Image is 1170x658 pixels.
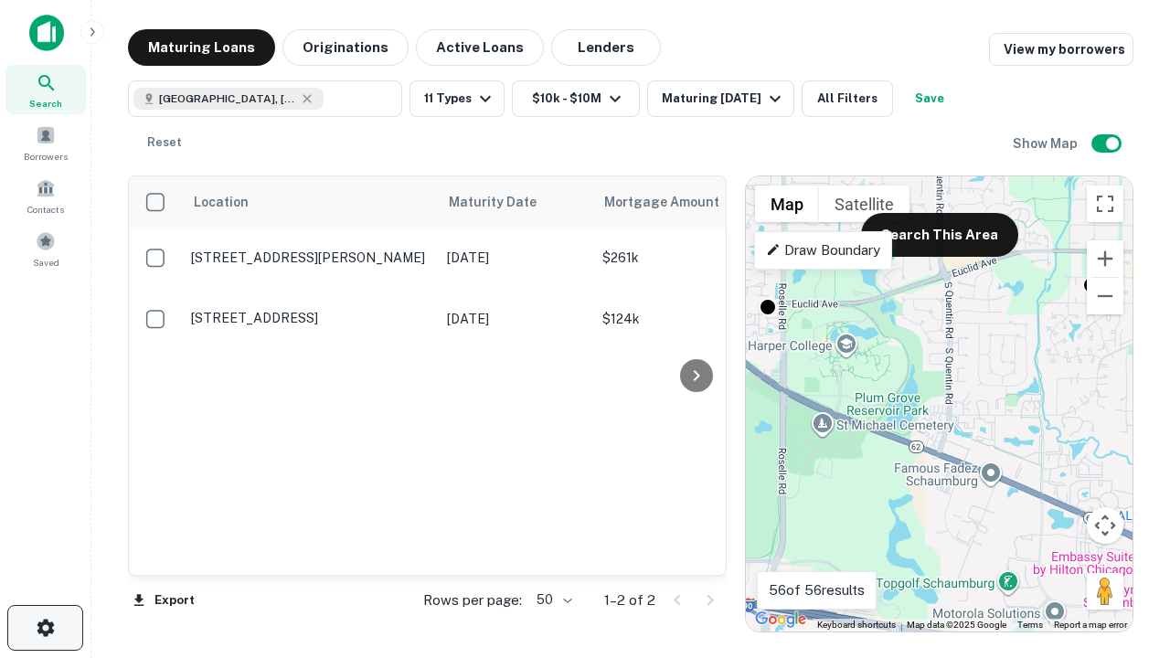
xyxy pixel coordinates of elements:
a: Saved [5,224,86,273]
a: View my borrowers [989,33,1133,66]
p: Rows per page: [423,589,522,611]
div: Maturing [DATE] [662,88,786,110]
img: capitalize-icon.png [29,15,64,51]
span: Borrowers [24,149,68,164]
a: Terms (opens in new tab) [1017,620,1043,630]
span: Map data ©2025 Google [907,620,1006,630]
p: $261k [602,248,785,268]
button: All Filters [802,80,893,117]
p: [DATE] [447,248,584,268]
h6: Show Map [1013,133,1080,154]
button: Maturing [DATE] [647,80,794,117]
button: Show street map [755,186,819,222]
span: Search [29,96,62,111]
a: Borrowers [5,118,86,167]
img: Google [750,608,811,631]
a: Contacts [5,171,86,220]
button: Lenders [551,29,661,66]
p: [STREET_ADDRESS][PERSON_NAME] [191,249,429,266]
p: $124k [602,309,785,329]
button: Search This Area [861,213,1018,257]
button: Drag Pegman onto the map to open Street View [1087,573,1123,610]
p: [STREET_ADDRESS] [191,310,429,326]
button: Active Loans [416,29,544,66]
a: Report a map error [1054,620,1127,630]
p: 56 of 56 results [769,579,865,601]
a: Open this area in Google Maps (opens a new window) [750,608,811,631]
iframe: Chat Widget [1079,453,1170,541]
a: Search [5,65,86,114]
button: Zoom out [1087,278,1123,314]
button: Maturing Loans [128,29,275,66]
p: Draw Boundary [766,239,880,261]
th: Mortgage Amount [593,176,794,228]
p: 1–2 of 2 [604,589,655,611]
span: Maturity Date [449,191,560,213]
button: Export [128,587,199,614]
th: Location [182,176,438,228]
button: Keyboard shortcuts [817,619,896,631]
button: 11 Types [409,80,505,117]
button: Reset [135,124,194,161]
span: Saved [33,255,59,270]
div: 50 [529,587,575,613]
span: Mortgage Amount [604,191,743,213]
button: Save your search to get updates of matches that match your search criteria. [900,80,959,117]
th: Maturity Date [438,176,593,228]
span: Location [193,191,249,213]
button: Toggle fullscreen view [1087,186,1123,222]
button: Zoom in [1087,240,1123,277]
p: [DATE] [447,309,584,329]
button: Originations [282,29,409,66]
span: [GEOGRAPHIC_DATA], [GEOGRAPHIC_DATA] [159,90,296,107]
button: Show satellite imagery [819,186,909,222]
span: Contacts [27,202,64,217]
button: $10k - $10M [512,80,640,117]
div: 0 0 [746,176,1133,631]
